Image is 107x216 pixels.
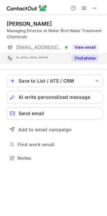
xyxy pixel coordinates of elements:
[7,107,103,120] button: Send email
[19,111,44,116] span: Send email
[17,142,100,148] span: Find work email
[19,94,90,100] span: AI write personalized message
[7,20,52,27] div: [PERSON_NAME]
[7,28,103,40] div: Managing Director at Water Bird Water Treatment Chemicals
[17,155,100,161] span: Notes
[18,127,72,132] span: Add to email campaign
[7,140,103,149] button: Find work email
[7,91,103,103] button: AI write personalized message
[7,75,103,87] button: save-profile-one-click
[7,153,103,163] button: Notes
[19,78,91,84] div: Save to List / ATS / CRM
[7,4,47,12] img: ContactOut v5.3.10
[7,124,103,136] button: Add to email campaign
[72,55,98,62] button: Reveal Button
[72,44,98,51] button: Reveal Button
[16,44,63,50] span: [EMAIL_ADDRESS][DOMAIN_NAME]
